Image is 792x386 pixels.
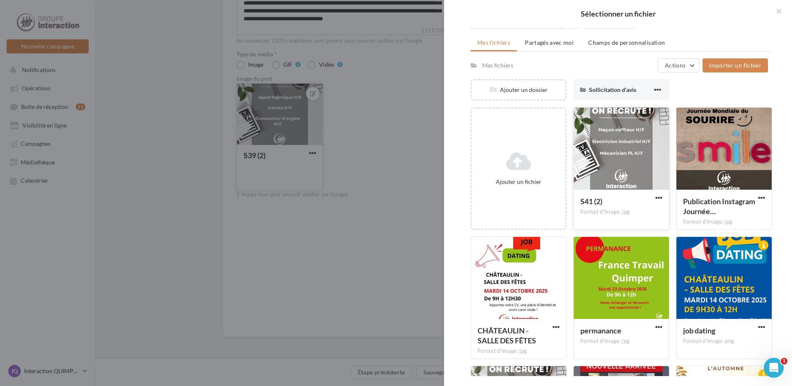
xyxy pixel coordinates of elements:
div: Format d'image: jpg [580,338,662,345]
div: Mes fichiers [482,61,513,70]
span: permanance [580,326,621,335]
span: Actions [665,62,686,69]
div: Ajouter un fichier [475,178,562,186]
h2: Sélectionner un fichier [457,10,779,17]
span: 1 [781,358,787,364]
span: CHÂTEAULIN - SALLE DES FÊTES [478,326,536,345]
div: Ajouter un dossier [472,86,565,94]
span: Partagés avec moi [525,39,574,46]
span: Publication Instagram Journée mondiale du bonheur minimaliste corail et blanc [683,197,755,216]
div: Format d'image: jpg [580,208,662,216]
span: Champs de personnalisation [588,39,665,46]
span: Sollicitation d'avis [589,86,636,93]
button: Importer un fichier [703,58,768,72]
div: Format d'image: jpg [683,218,765,226]
div: Format d'image: jpg [478,347,560,355]
div: Format d'image: png [683,338,765,345]
span: Mes fichiers [477,39,510,46]
span: job dating [683,326,715,335]
span: S41 (2) [580,197,602,206]
button: Actions [658,58,699,72]
iframe: Intercom live chat [764,358,784,378]
span: Importer un fichier [709,62,761,69]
